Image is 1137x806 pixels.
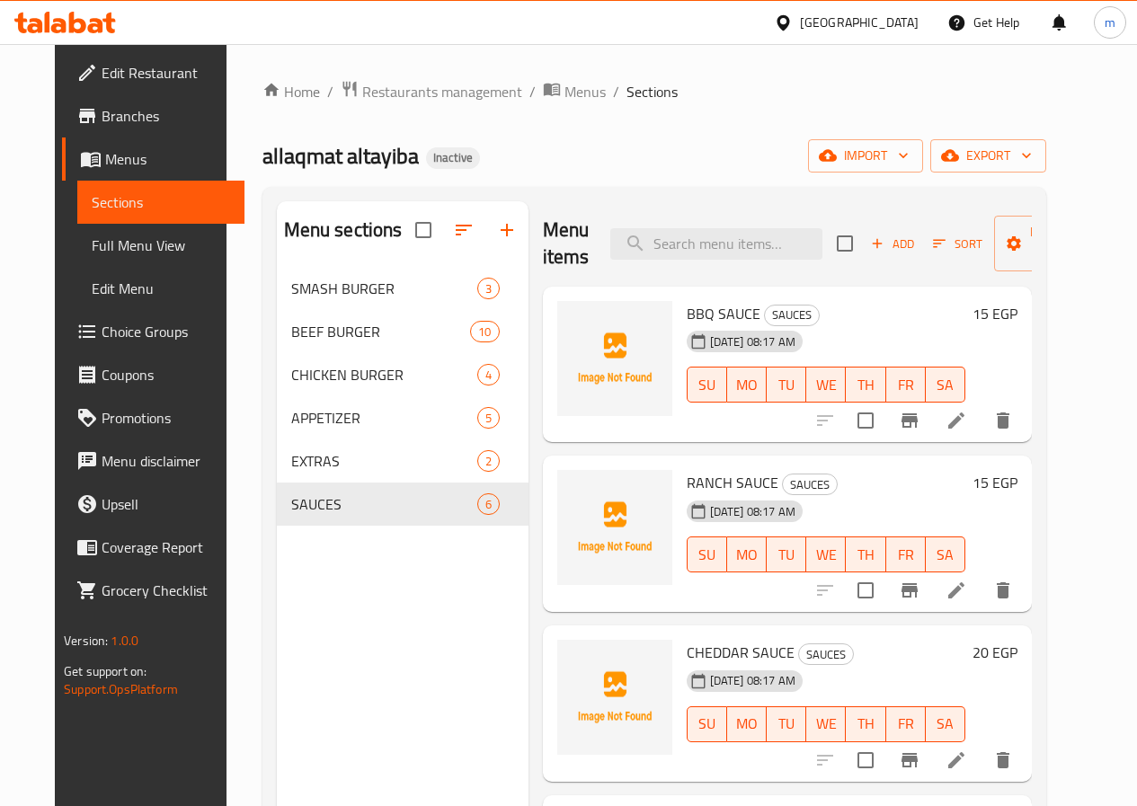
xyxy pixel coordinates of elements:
[62,353,244,396] a: Coupons
[111,629,138,652] span: 1.0.0
[62,569,244,612] a: Grocery Checklist
[846,706,885,742] button: TH
[564,81,606,102] span: Menus
[822,145,909,167] span: import
[930,139,1046,173] button: export
[477,493,500,515] div: items
[291,407,477,429] span: APPETIZER
[92,278,230,299] span: Edit Menu
[806,706,846,742] button: WE
[806,367,846,403] button: WE
[529,81,536,102] li: /
[277,310,529,353] div: BEEF BURGER10
[557,470,672,585] img: RANCH SAUCE
[888,739,931,782] button: Branch-specific-item
[284,217,403,244] h2: Menu sections
[994,216,1115,271] button: Manage items
[864,230,921,258] span: Add item
[1105,13,1115,32] span: m
[62,526,244,569] a: Coverage Report
[477,450,500,472] div: items
[734,372,759,398] span: MO
[933,234,982,254] span: Sort
[765,305,819,325] span: SAUCES
[102,62,230,84] span: Edit Restaurant
[946,580,967,601] a: Edit menu item
[277,267,529,310] div: SMASH BURGER3
[543,80,606,103] a: Menus
[610,228,822,260] input: search
[262,136,419,176] span: allaqmat altayiba
[695,711,720,737] span: SU
[846,367,885,403] button: TH
[853,372,878,398] span: TH
[291,493,477,515] span: SAUCES
[800,13,919,32] div: [GEOGRAPHIC_DATA]
[62,137,244,181] a: Menus
[687,706,727,742] button: SU
[557,640,672,755] img: CHEDDAR SAUCE
[893,372,919,398] span: FR
[703,333,803,350] span: [DATE] 08:17 AM
[888,569,931,612] button: Branch-specific-item
[478,496,499,513] span: 6
[291,364,477,385] span: CHICKEN BURGER
[102,580,230,601] span: Grocery Checklist
[727,536,767,572] button: MO
[886,367,926,403] button: FR
[826,225,864,262] span: Select section
[478,367,499,384] span: 4
[77,224,244,267] a: Full Menu View
[291,450,477,472] span: EXTRAS
[868,234,917,254] span: Add
[864,230,921,258] button: Add
[102,364,230,385] span: Coupons
[973,640,1017,665] h6: 20 EGP
[478,453,499,470] span: 2
[471,323,498,341] span: 10
[102,105,230,127] span: Branches
[933,372,958,398] span: SA
[853,542,878,568] span: TH
[695,542,720,568] span: SU
[341,80,522,103] a: Restaurants management
[687,367,727,403] button: SU
[470,321,499,342] div: items
[64,678,178,701] a: Support.OpsPlatform
[926,367,965,403] button: SA
[946,749,967,771] a: Edit menu item
[853,711,878,737] span: TH
[687,536,727,572] button: SU
[767,536,806,572] button: TU
[774,542,799,568] span: TU
[886,706,926,742] button: FR
[813,372,839,398] span: WE
[62,310,244,353] a: Choice Groups
[703,503,803,520] span: [DATE] 08:17 AM
[926,536,965,572] button: SA
[945,145,1032,167] span: export
[277,353,529,396] div: CHICKEN BURGER4
[102,321,230,342] span: Choice Groups
[982,739,1025,782] button: delete
[1008,221,1100,266] span: Manage items
[933,542,958,568] span: SA
[626,81,678,102] span: Sections
[734,542,759,568] span: MO
[77,181,244,224] a: Sections
[477,364,500,385] div: items
[277,396,529,439] div: APPETIZER5
[102,536,230,558] span: Coverage Report
[928,230,987,258] button: Sort
[933,711,958,737] span: SA
[813,542,839,568] span: WE
[478,410,499,427] span: 5
[277,483,529,526] div: SAUCES6
[703,672,803,689] span: [DATE] 08:17 AM
[291,321,471,342] span: BEEF BURGER
[62,94,244,137] a: Branches
[426,150,480,165] span: Inactive
[734,711,759,737] span: MO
